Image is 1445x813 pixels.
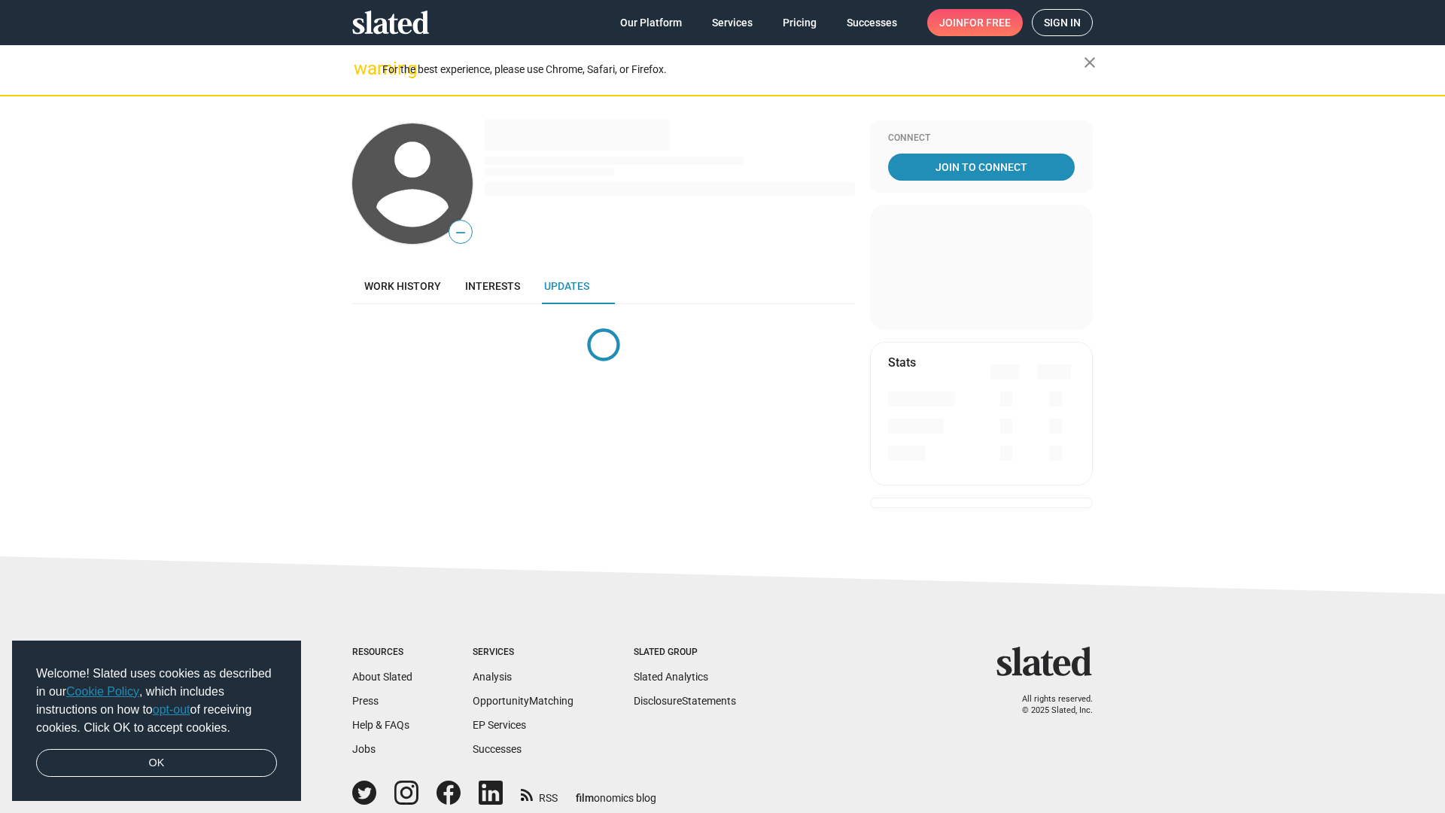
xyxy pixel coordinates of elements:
a: Successes [473,743,522,755]
span: Updates [544,280,589,292]
div: Services [473,647,573,659]
span: Services [712,9,753,36]
a: dismiss cookie message [36,749,277,778]
mat-icon: close [1081,53,1099,72]
div: Resources [352,647,412,659]
a: Successes [835,9,909,36]
div: Connect [888,132,1075,145]
span: Join To Connect [891,154,1072,181]
span: Join [939,9,1011,36]
span: Welcome! Slated uses cookies as described in our , which includes instructions on how to of recei... [36,665,277,737]
span: Interests [465,280,520,292]
span: Pricing [783,9,817,36]
a: RSS [521,782,558,805]
a: DisclosureStatements [634,695,736,707]
span: for free [963,9,1011,36]
a: Jobs [352,743,376,755]
a: OpportunityMatching [473,695,573,707]
a: Join To Connect [888,154,1075,181]
span: — [449,223,472,242]
a: Our Platform [608,9,694,36]
a: EP Services [473,719,526,731]
a: Updates [532,268,601,304]
a: Slated Analytics [634,671,708,683]
span: Work history [364,280,441,292]
a: Cookie Policy [66,685,139,698]
a: Analysis [473,671,512,683]
div: Slated Group [634,647,736,659]
a: Services [700,9,765,36]
a: About Slated [352,671,412,683]
a: Sign in [1032,9,1093,36]
a: opt-out [153,703,190,716]
span: film [576,792,594,804]
span: Sign in [1044,10,1081,35]
a: Press [352,695,379,707]
div: For the best experience, please use Chrome, Safari, or Firefox. [382,59,1084,80]
a: Pricing [771,9,829,36]
a: Interests [453,268,532,304]
a: filmonomics blog [576,779,656,805]
span: Successes [847,9,897,36]
a: Work history [352,268,453,304]
mat-icon: warning [354,59,372,78]
div: cookieconsent [12,641,301,802]
p: All rights reserved. © 2025 Slated, Inc. [1006,694,1093,716]
a: Joinfor free [927,9,1023,36]
mat-card-title: Stats [888,355,916,370]
a: Help & FAQs [352,719,409,731]
span: Our Platform [620,9,682,36]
